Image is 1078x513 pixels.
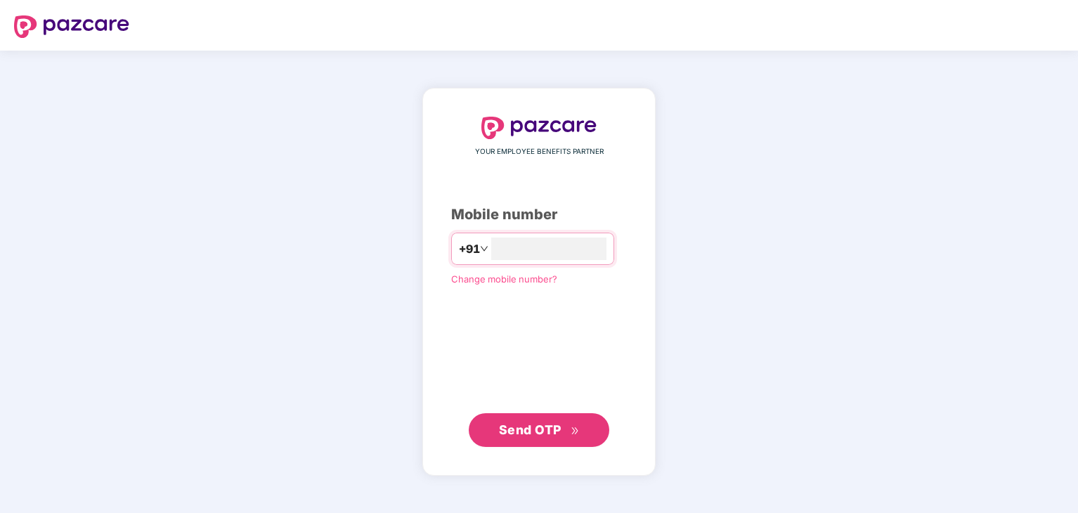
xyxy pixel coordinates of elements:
[480,245,488,253] span: down
[14,15,129,38] img: logo
[481,117,597,139] img: logo
[571,427,580,436] span: double-right
[451,273,557,285] a: Change mobile number?
[475,146,604,157] span: YOUR EMPLOYEE BENEFITS PARTNER
[459,240,480,258] span: +91
[469,413,609,447] button: Send OTPdouble-right
[499,422,561,437] span: Send OTP
[451,204,627,226] div: Mobile number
